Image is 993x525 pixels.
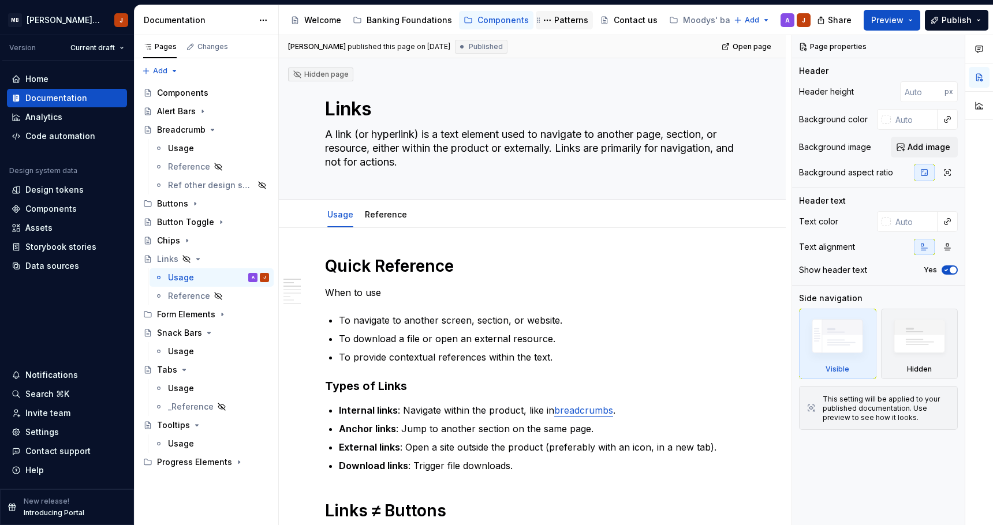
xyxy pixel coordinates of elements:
div: Settings [25,426,59,438]
div: Assets [25,222,53,234]
a: Assets [7,219,127,237]
a: Open page [718,39,777,55]
p: Introducing Portal [24,508,84,517]
div: J [802,16,805,25]
a: Banking Foundations [348,11,457,29]
button: Contact support [7,442,127,460]
div: Contact support [25,445,91,457]
a: Patterns [536,11,593,29]
div: Components [25,203,77,215]
input: Auto [891,109,938,130]
input: Auto [891,211,938,232]
label: Yes [924,265,937,275]
a: Tabs [139,361,274,379]
span: Open page [733,42,771,51]
button: Add [139,63,182,79]
a: Reference [150,157,274,176]
div: Contact us [614,14,658,26]
a: Data sources [7,257,127,275]
div: Form Elements [157,309,215,320]
span: Add image [908,141,950,153]
p: When to use [325,286,740,299]
div: Page tree [139,84,274,471]
button: Add image [891,137,958,157]
span: Preview [871,14,904,26]
p: : Navigate within the product, like in . [339,403,740,417]
div: J [120,16,123,25]
div: Usage [168,346,194,357]
div: Components [477,14,529,26]
div: Usage [168,382,194,394]
p: : Open a site outside the product (preferably with an icon, in a new tab). [339,440,740,454]
div: Chips [157,235,180,246]
div: Progress Elements [157,456,232,468]
div: Background image [799,141,871,153]
span: Share [828,14,852,26]
div: A [252,272,255,283]
div: Invite team [25,407,70,419]
div: Search ⌘K [25,388,69,400]
button: Add [730,12,774,28]
div: Help [25,464,44,476]
a: Home [7,70,127,88]
div: Visible [799,309,876,379]
div: Header height [799,86,854,97]
div: A [785,16,790,25]
strong: External links [339,441,400,453]
p: To navigate to another screen, section, or website. [339,313,740,327]
a: Welcome [286,11,346,29]
div: Analytics [25,111,62,123]
div: published this page on [DATE] [348,42,450,51]
div: Snack Bars [157,327,202,339]
textarea: Links [323,95,737,123]
a: Documentation [7,89,127,107]
div: Visible [826,365,849,374]
button: MB[PERSON_NAME] Banking Fusion Design SystemJ [2,7,132,32]
a: Snack Bars [139,324,274,342]
div: MB [8,13,22,27]
div: Text color [799,216,838,227]
div: Header text [799,195,846,207]
a: _Reference [150,397,274,416]
a: Storybook stories [7,238,127,256]
div: Page tree [286,9,728,32]
p: New release! [24,497,69,506]
div: Reference [168,161,210,172]
div: Alert Bars [157,106,196,117]
span: Current draft [70,43,115,52]
div: This setting will be applied to your published documentation. Use preview to see how it looks. [823,395,950,422]
a: Usage [150,342,274,361]
div: Form Elements [139,305,274,324]
button: Search ⌘K [7,385,127,403]
a: Usage [150,434,274,453]
p: : Trigger file downloads. [339,459,740,472]
button: Notifications [7,366,127,384]
a: Usage [327,209,353,219]
div: Data sources [25,260,79,272]
div: Changes [197,42,228,51]
div: Header [799,65,828,77]
a: Alert Bars [139,102,274,121]
div: Usage [168,142,194,154]
a: Code automation [7,127,127,145]
div: Side navigation [799,292,863,304]
div: Usage [323,202,358,226]
div: Version [9,43,36,52]
div: Design tokens [25,184,84,196]
div: Tooltips [157,419,190,431]
a: UsageAJ [150,268,274,287]
div: Reference [360,202,412,226]
div: Usage [168,272,194,283]
div: _Reference [168,401,214,412]
strong: Internal links [339,404,398,416]
span: Publish [942,14,972,26]
a: Components [7,200,127,218]
div: J [263,272,266,283]
div: Buttons [139,194,274,213]
a: Contact us [595,11,662,29]
a: Settings [7,423,127,441]
p: To download a file or open an external resource. [339,332,740,346]
textarea: A link (or hyperlink) is a text element used to navigate to another page, section, or resource, e... [323,125,737,171]
div: Moodys' banking template [683,14,778,26]
div: Storybook stories [25,241,96,253]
